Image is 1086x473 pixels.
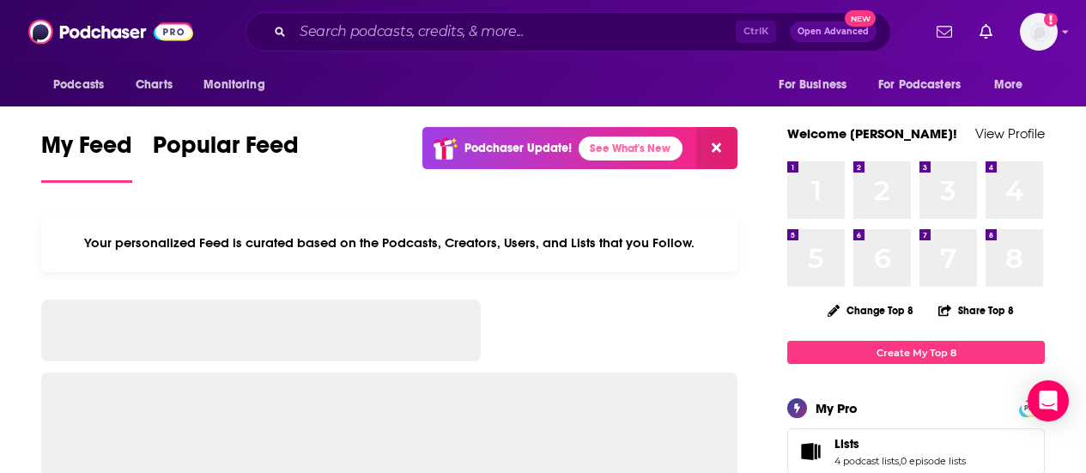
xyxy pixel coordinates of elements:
[1028,380,1069,421] div: Open Intercom Messenger
[53,73,104,97] span: Podcasts
[41,130,132,170] span: My Feed
[579,136,683,161] a: See What's New
[124,69,183,101] a: Charts
[973,17,999,46] a: Show notifications dropdown
[930,17,959,46] a: Show notifications dropdown
[878,73,961,97] span: For Podcasters
[982,69,1045,101] button: open menu
[136,73,173,97] span: Charts
[975,125,1045,142] a: View Profile
[41,69,126,101] button: open menu
[798,27,869,36] span: Open Advanced
[816,400,858,416] div: My Pro
[736,21,776,43] span: Ctrl K
[464,141,572,155] p: Podchaser Update!
[1022,401,1042,414] a: PRO
[790,21,877,42] button: Open AdvancedNew
[41,214,737,272] div: Your personalized Feed is curated based on the Podcasts, Creators, Users, and Lists that you Follow.
[153,130,299,170] span: Popular Feed
[899,455,901,467] span: ,
[787,341,1045,364] a: Create My Top 8
[779,73,846,97] span: For Business
[1020,13,1058,51] button: Show profile menu
[203,73,264,97] span: Monitoring
[1022,402,1042,415] span: PRO
[767,69,868,101] button: open menu
[901,455,966,467] a: 0 episode lists
[1020,13,1058,51] span: Logged in as HavasAlexa
[28,15,193,48] img: Podchaser - Follow, Share and Rate Podcasts
[834,436,859,452] span: Lists
[41,130,132,183] a: My Feed
[845,10,876,27] span: New
[787,125,957,142] a: Welcome [PERSON_NAME]!
[1044,13,1058,27] svg: Add a profile image
[293,18,736,45] input: Search podcasts, credits, & more...
[1020,13,1058,51] img: User Profile
[793,440,828,464] a: Lists
[834,455,899,467] a: 4 podcast lists
[246,12,891,52] div: Search podcasts, credits, & more...
[937,294,1015,327] button: Share Top 8
[817,300,924,321] button: Change Top 8
[191,69,287,101] button: open menu
[994,73,1023,97] span: More
[867,69,986,101] button: open menu
[834,436,966,452] a: Lists
[153,130,299,183] a: Popular Feed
